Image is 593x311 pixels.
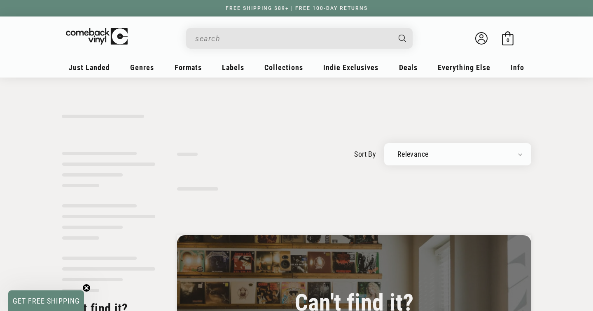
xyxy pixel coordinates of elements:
[264,63,303,72] span: Collections
[195,30,390,47] input: search
[438,63,490,72] span: Everything Else
[130,63,154,72] span: Genres
[354,148,376,160] label: sort by
[392,28,414,49] button: Search
[175,63,202,72] span: Formats
[511,63,524,72] span: Info
[217,5,376,11] a: FREE SHIPPING $89+ | FREE 100-DAY RETURNS
[323,63,378,72] span: Indie Exclusives
[82,284,91,292] button: Close teaser
[8,290,84,311] div: GET FREE SHIPPINGClose teaser
[507,37,509,43] span: 0
[186,28,413,49] div: Search
[69,63,110,72] span: Just Landed
[13,297,80,305] span: GET FREE SHIPPING
[399,63,418,72] span: Deals
[222,63,244,72] span: Labels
